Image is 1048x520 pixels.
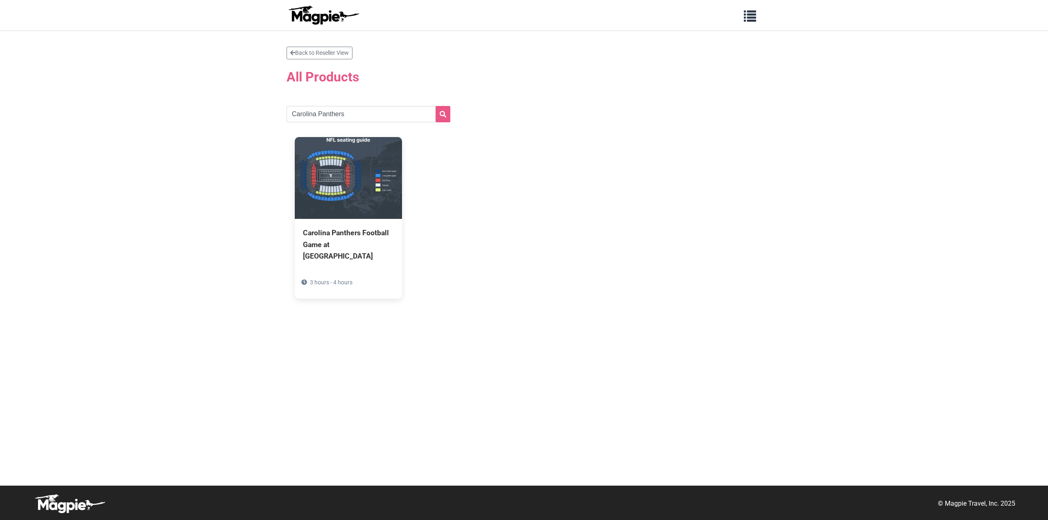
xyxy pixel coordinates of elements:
a: Carolina Panthers Football Game at [GEOGRAPHIC_DATA] 3 hours - 4 hours [295,137,402,298]
input: Search products... [287,106,450,122]
img: Carolina Panthers Football Game at Bank of America Stadium [295,137,402,219]
img: logo-white-d94fa1abed81b67a048b3d0f0ab5b955.png [33,494,106,513]
img: logo-ab69f6fb50320c5b225c76a69d11143b.png [287,5,360,25]
div: Carolina Panthers Football Game at [GEOGRAPHIC_DATA] [303,227,394,261]
span: 3 hours - 4 hours [310,279,352,286]
a: Back to Reseller View [287,47,352,59]
p: © Magpie Travel, Inc. 2025 [938,498,1015,509]
h2: All Products [287,64,761,90]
